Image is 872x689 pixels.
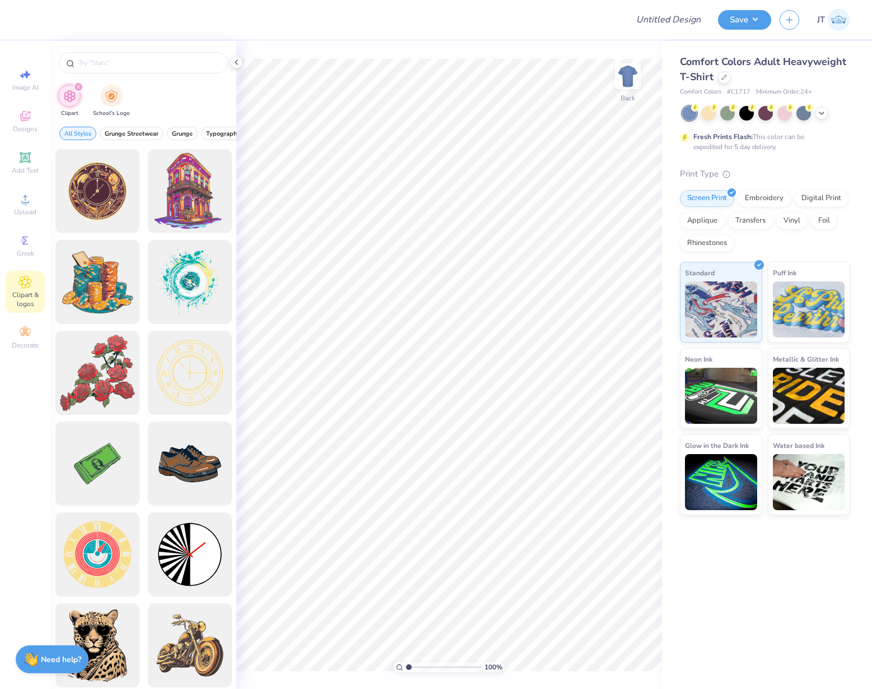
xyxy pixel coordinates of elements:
[685,440,749,451] span: Glow in the Dark Ink
[685,267,715,279] span: Standard
[680,87,721,97] span: Comfort Colors
[41,654,81,665] strong: Need help?
[685,281,757,337] img: Standard
[794,190,848,207] div: Digital Print
[100,127,164,140] button: filter button
[14,207,36,216] span: Upload
[206,130,240,138] span: Typography
[680,168,850,181] div: Print Type
[93,109,130,118] span: School's Logo
[773,281,845,337] img: Puff Ink
[617,65,639,87] img: Back
[685,454,757,510] img: Glow in the Dark Ink
[484,662,502,672] span: 100 %
[58,85,81,118] button: filter button
[621,93,635,103] div: Back
[64,130,91,138] span: All Styles
[693,132,753,141] strong: Fresh Prints Flash:
[685,368,757,424] img: Neon Ink
[61,109,78,118] span: Clipart
[718,10,771,30] button: Save
[63,90,76,103] img: Clipart Image
[811,212,837,229] div: Foil
[828,9,850,31] img: Jolijt Tamanaha
[773,267,796,279] span: Puff Ink
[13,124,38,133] span: Designs
[105,130,158,138] span: Grunge Streetwear
[773,368,845,424] img: Metallic & Glitter Ink
[6,290,45,308] span: Clipart & logos
[728,212,773,229] div: Transfers
[680,235,734,252] div: Rhinestones
[12,166,39,175] span: Add Text
[685,353,712,365] span: Neon Ink
[93,85,130,118] button: filter button
[105,90,118,103] img: School's Logo Image
[17,249,34,258] span: Greek
[58,85,81,118] div: filter for Clipart
[680,212,725,229] div: Applique
[817,13,825,26] span: JT
[727,87,750,97] span: # C1717
[773,454,845,510] img: Water based Ink
[773,440,824,451] span: Water based Ink
[12,83,39,92] span: Image AI
[93,85,130,118] div: filter for School's Logo
[172,130,193,138] span: Grunge
[77,57,221,68] input: Try "Stars"
[773,353,839,365] span: Metallic & Glitter Ink
[680,55,846,84] span: Comfort Colors Adult Heavyweight T-Shirt
[167,127,198,140] button: filter button
[776,212,808,229] div: Vinyl
[12,341,39,350] span: Decorate
[59,127,96,140] button: filter button
[756,87,812,97] span: Minimum Order: 24 +
[680,190,734,207] div: Screen Print
[817,9,850,31] a: JT
[738,190,791,207] div: Embroidery
[693,132,831,152] div: This color can be expedited for 5 day delivery.
[201,127,245,140] button: filter button
[627,8,710,31] input: Untitled Design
